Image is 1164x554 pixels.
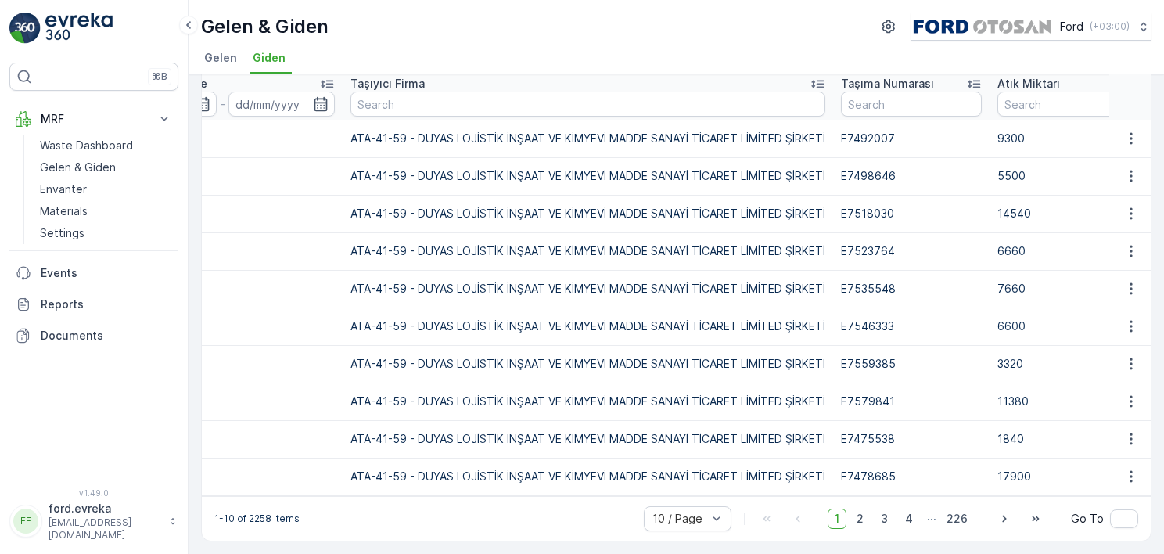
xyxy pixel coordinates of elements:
input: dd/mm/yyyy [228,92,336,117]
span: 2 [850,509,871,529]
p: Envanter [40,182,87,197]
p: Materials [40,203,88,219]
td: 7660 [990,270,1146,308]
p: Ford [1060,19,1083,34]
img: logo_light-DOdMpM7g.png [45,13,113,44]
input: Search [997,92,1138,117]
p: MRF [41,111,147,127]
span: Go To [1071,511,1104,527]
span: Gelen [204,50,237,66]
td: [DATE] [102,308,343,345]
span: 226 [939,509,975,529]
td: 3320 [990,345,1146,383]
p: Taşıyıcı Firma [350,76,425,92]
td: ATA-41-59 - DUYAS LOJİSTİK İNŞAAT VE KİMYEVİ MADDE SANAYİ TİCARET LİMİTED ŞİRKETİ [343,345,833,383]
span: 1 [828,509,846,529]
td: ATA-41-59 - DUYAS LOJİSTİK İNŞAAT VE KİMYEVİ MADDE SANAYİ TİCARET LİMİTED ŞİRKETİ [343,383,833,420]
span: Giden [253,50,286,66]
td: 17900 [990,458,1146,495]
td: ATA-41-59 - DUYAS LOJİSTİK İNŞAAT VE KİMYEVİ MADDE SANAYİ TİCARET LİMİTED ŞİRKETİ [343,458,833,495]
td: [DATE] [102,232,343,270]
p: Waste Dashboard [40,138,133,153]
p: Gelen & Giden [201,14,329,39]
p: Documents [41,328,172,344]
td: ATA-41-59 - DUYAS LOJİSTİK İNŞAAT VE KİMYEVİ MADDE SANAYİ TİCARET LİMİTED ŞİRKETİ [343,232,833,270]
td: [DATE] [102,458,343,495]
a: Gelen & Giden [34,156,178,178]
button: Ford(+03:00) [911,13,1151,41]
p: ⌘B [152,70,167,83]
td: E7492007 [833,120,990,157]
td: E7475538 [833,420,990,458]
td: [DATE] [102,420,343,458]
p: [EMAIL_ADDRESS][DOMAIN_NAME] [48,516,161,541]
a: Events [9,257,178,289]
td: E7535548 [833,270,990,308]
p: Gelen & Giden [40,160,116,175]
td: ATA-41-59 - DUYAS LOJİSTİK İNŞAAT VE KİMYEVİ MADDE SANAYİ TİCARET LİMİTED ŞİRKETİ [343,195,833,232]
td: E7546333 [833,308,990,345]
td: [DATE] [102,157,343,195]
td: E7559385 [833,345,990,383]
span: 4 [898,509,920,529]
td: [DATE] [102,270,343,308]
button: MRF [9,103,178,135]
img: logo [9,13,41,44]
a: Waste Dashboard [34,135,178,156]
input: Search [841,92,982,117]
p: ... [927,509,936,529]
td: 5500 [990,157,1146,195]
a: Documents [9,320,178,351]
a: Settings [34,222,178,244]
p: Reports [41,297,172,312]
td: [DATE] [102,383,343,420]
td: 9300 [990,120,1146,157]
td: 6600 [990,308,1146,345]
p: 1-10 of 2258 items [214,513,300,525]
a: Envanter [34,178,178,200]
img: image_17_ZEg4Tyq.png [911,18,1054,35]
p: - [220,95,225,113]
span: 3 [874,509,895,529]
p: Atık Miktarı [997,76,1060,92]
span: v 1.49.0 [9,488,178,498]
td: ATA-41-59 - DUYAS LOJİSTİK İNŞAAT VE KİMYEVİ MADDE SANAYİ TİCARET LİMİTED ŞİRKETİ [343,420,833,458]
p: Settings [40,225,84,241]
td: E7518030 [833,195,990,232]
td: [DATE] [102,120,343,157]
td: [DATE] [102,195,343,232]
td: ATA-41-59 - DUYAS LOJİSTİK İNŞAAT VE KİMYEVİ MADDE SANAYİ TİCARET LİMİTED ŞİRKETİ [343,270,833,308]
td: ATA-41-59 - DUYAS LOJİSTİK İNŞAAT VE KİMYEVİ MADDE SANAYİ TİCARET LİMİTED ŞİRKETİ [343,308,833,345]
p: Taşıma Numarası [841,76,934,92]
p: Events [41,265,172,281]
td: E7523764 [833,232,990,270]
a: Materials [34,200,178,222]
a: Reports [9,289,178,320]
td: ATA-41-59 - DUYAS LOJİSTİK İNŞAAT VE KİMYEVİ MADDE SANAYİ TİCARET LİMİTED ŞİRKETİ [343,157,833,195]
td: 6660 [990,232,1146,270]
p: ford.evreka [48,501,161,516]
td: 1840 [990,420,1146,458]
p: ( +03:00 ) [1090,20,1130,33]
td: E7579841 [833,383,990,420]
td: 14540 [990,195,1146,232]
td: 11380 [990,383,1146,420]
td: ATA-41-59 - DUYAS LOJİSTİK İNŞAAT VE KİMYEVİ MADDE SANAYİ TİCARET LİMİTED ŞİRKETİ [343,120,833,157]
button: FFford.evreka[EMAIL_ADDRESS][DOMAIN_NAME] [9,501,178,541]
td: [DATE] [102,345,343,383]
td: E7478685 [833,458,990,495]
input: Search [350,92,825,117]
div: FF [13,509,38,534]
td: E7498646 [833,157,990,195]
